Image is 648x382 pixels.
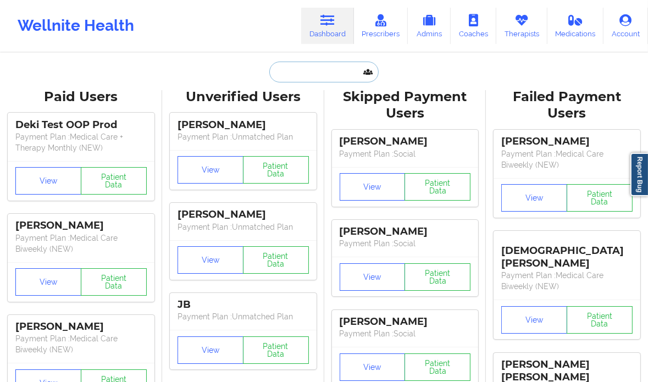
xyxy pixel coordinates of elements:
a: Dashboard [301,8,354,44]
p: Payment Plan : Unmatched Plan [178,222,309,232]
div: [PERSON_NAME] [178,119,309,131]
div: [PERSON_NAME] [340,135,471,148]
button: View [178,336,243,364]
p: Payment Plan : Social [340,328,471,339]
div: Unverified Users [170,88,317,106]
a: Coaches [451,8,496,44]
p: Payment Plan : Medical Care Biweekly (NEW) [15,232,147,254]
button: Patient Data [81,268,147,296]
p: Payment Plan : Medical Care Biweekly (NEW) [501,270,633,292]
button: Patient Data [567,184,633,212]
div: JB [178,298,309,311]
button: Patient Data [405,263,470,291]
button: View [501,184,567,212]
p: Payment Plan : Unmatched Plan [178,311,309,322]
a: Therapists [496,8,547,44]
button: View [340,353,406,381]
button: View [178,156,243,184]
button: View [15,167,81,195]
button: View [501,306,567,334]
div: [PERSON_NAME] [178,208,309,221]
div: [DEMOGRAPHIC_DATA][PERSON_NAME] [501,236,633,270]
button: View [340,263,406,291]
div: [PERSON_NAME] [501,135,633,148]
button: View [15,268,81,296]
div: Skipped Payment Users [332,88,479,123]
div: Deki Test OOP Prod [15,119,147,131]
p: Payment Plan : Unmatched Plan [178,131,309,142]
a: Medications [547,8,604,44]
p: Payment Plan : Social [340,238,471,249]
p: Payment Plan : Medical Care + Therapy Monthly (NEW) [15,131,147,153]
div: [PERSON_NAME] [15,219,147,232]
a: Prescribers [354,8,408,44]
a: Admins [408,8,451,44]
a: Account [603,8,648,44]
button: Patient Data [243,246,309,274]
div: [PERSON_NAME] [15,320,147,333]
div: [PERSON_NAME] [340,315,471,328]
button: Patient Data [243,336,309,364]
button: Patient Data [405,353,470,381]
button: Patient Data [405,173,470,201]
div: Paid Users [8,88,154,106]
button: Patient Data [243,156,309,184]
a: Report Bug [630,153,648,196]
button: View [340,173,406,201]
p: Payment Plan : Medical Care Biweekly (NEW) [15,333,147,355]
div: [PERSON_NAME] [340,225,471,238]
button: Patient Data [567,306,633,334]
button: View [178,246,243,274]
button: Patient Data [81,167,147,195]
div: Failed Payment Users [494,88,640,123]
p: Payment Plan : Medical Care Biweekly (NEW) [501,148,633,170]
p: Payment Plan : Social [340,148,471,159]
